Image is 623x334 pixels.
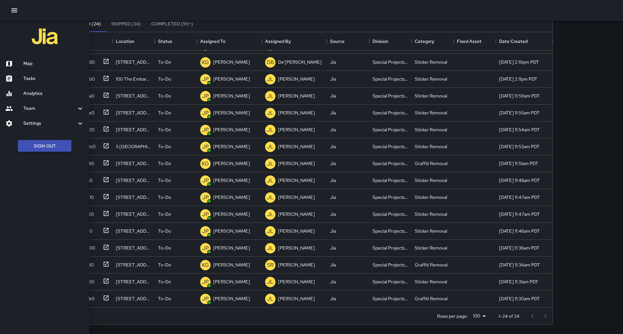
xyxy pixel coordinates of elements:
h6: Analytics [23,90,84,97]
button: Sign Out [18,140,71,152]
h6: Team [23,105,76,112]
h6: Map [23,60,84,67]
h6: Settings [23,120,76,127]
img: jia-logo [32,23,58,49]
h6: Tasks [23,75,84,82]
